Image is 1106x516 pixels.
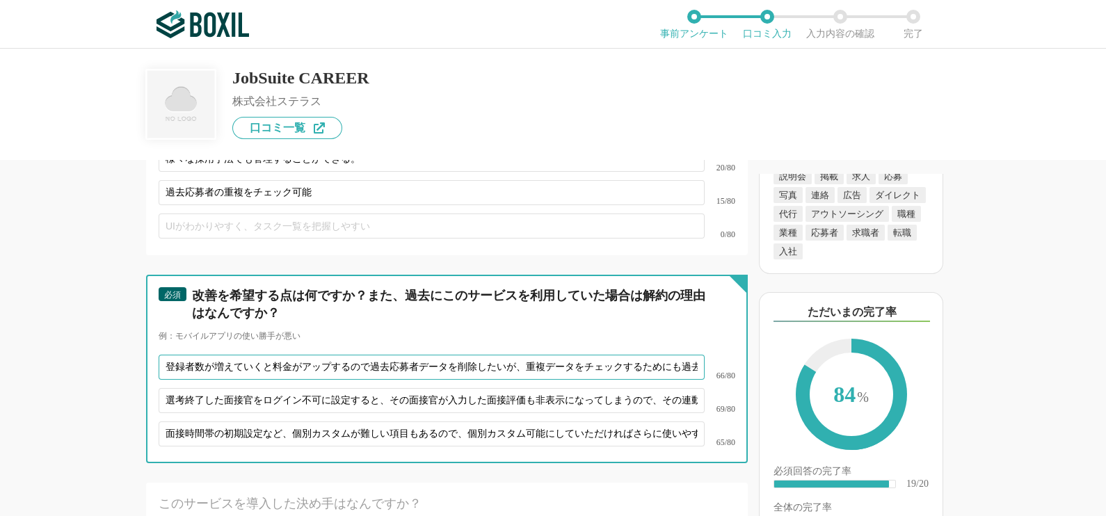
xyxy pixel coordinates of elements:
li: 完了 [876,10,949,39]
div: 例：モバイルアプリの使い勝手が悪い [159,330,735,342]
div: 69/80 [705,405,735,413]
div: 15/80 [705,197,735,205]
div: 20/80 [705,163,735,172]
div: ダイレクト [869,187,926,203]
div: 応募者 [806,225,844,241]
div: 改善を希望する点は何ですか？また、過去にこのサービスを利用していた場合は解約の理由はなんですか？ [192,287,711,322]
div: 説明会 [774,168,812,184]
div: 0/80 [705,230,735,239]
div: 業種 [774,225,803,241]
div: アウトソーシング [806,206,889,222]
div: 転職 [888,225,917,241]
input: 直感的な操作性を重視しているだけあり、検索しないと使い方がわからない機能がある [159,421,705,446]
span: 84 [810,353,893,439]
div: 65/80 [705,438,735,446]
a: 口コミ一覧 [232,117,342,139]
input: UIがわかりやすく、タスク一覧を把握しやすい [159,180,705,205]
input: 直感的な操作性を重視しているだけあり、検索しないと使い方がわからない機能がある [159,388,705,413]
div: 掲載 [815,168,844,184]
div: ただいまの完了率 [774,304,930,322]
div: 代行 [774,206,803,222]
div: 株式会社ステラス [232,96,369,107]
div: 広告 [837,187,867,203]
li: 入力内容の確認 [803,10,876,39]
div: 全体の完了率 [774,503,929,515]
li: 口コミ入力 [730,10,803,39]
div: 写真 [774,187,803,203]
div: 66/80 [705,371,735,380]
span: 必須 [164,290,181,300]
div: 19/20 [906,479,929,489]
div: 求職者 [847,225,885,241]
input: 直感的な操作性を重視しているだけあり、検索しないと使い方がわからない機能がある [159,355,705,380]
img: ボクシルSaaS_ロゴ [157,10,249,38]
span: % [857,389,869,405]
li: 事前アンケート [657,10,730,39]
div: 求人 [847,168,876,184]
div: ​ [774,481,889,487]
div: 職種 [892,206,921,222]
span: 口コミ一覧 [250,122,305,134]
div: 応募 [879,168,908,184]
div: JobSuite CAREER [232,70,369,86]
div: このサービスを導入した決め手はなんですか？ [159,495,678,513]
div: 入社 [774,243,803,259]
div: 連絡 [806,187,835,203]
input: UIがわかりやすく、タスク一覧を把握しやすい [159,213,705,239]
div: 必須回答の完了率 [774,467,929,479]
